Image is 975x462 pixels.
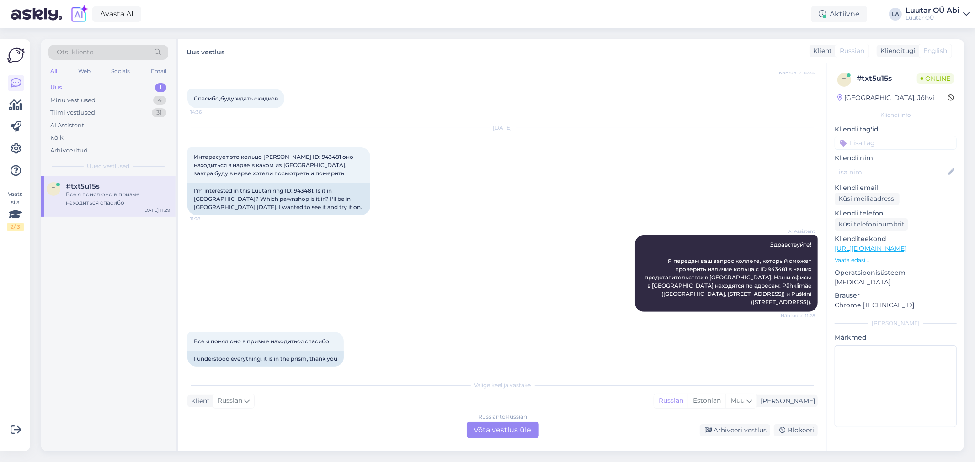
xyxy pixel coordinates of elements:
p: Kliendi tag'id [835,125,957,134]
div: Minu vestlused [50,96,96,105]
div: Blokeeri [774,424,818,436]
div: 4 [153,96,166,105]
div: Tiimi vestlused [50,108,95,117]
p: Kliendi nimi [835,153,957,163]
span: t [843,76,846,83]
span: 11:28 [190,215,224,222]
span: Nähtud ✓ 14:34 [779,69,815,76]
div: Kliendi info [835,111,957,119]
div: Socials [109,65,132,77]
div: Web [76,65,92,77]
a: [URL][DOMAIN_NAME] [835,244,906,252]
p: [MEDICAL_DATA] [835,278,957,287]
p: Klienditeekond [835,234,957,244]
img: explore-ai [69,5,89,24]
div: Estonian [688,394,725,408]
div: Luutar OÜ Abi [906,7,959,14]
p: Vaata edasi ... [835,256,957,264]
div: LA [889,8,902,21]
input: Lisa tag [835,136,957,150]
p: Kliendi telefon [835,209,957,218]
div: [GEOGRAPHIC_DATA], Jõhvi [837,93,934,103]
div: Aktiivne [811,6,867,22]
div: Vaata siia [7,190,24,231]
div: Valige keel ja vastake [187,381,818,389]
p: Märkmed [835,333,957,342]
div: Klienditugi [877,46,916,56]
p: Brauser [835,291,957,300]
div: Email [149,65,168,77]
div: # txt5u15s [857,73,917,84]
span: Muu [730,396,745,404]
label: Uus vestlus [186,45,224,57]
span: 14:36 [190,109,224,115]
div: Russian to Russian [478,413,527,421]
div: Arhiveeri vestlus [700,424,770,436]
div: Klient [187,396,210,406]
span: 11:29 [190,367,224,374]
span: Спасибо,буду ждать скидков [194,95,278,102]
div: [DATE] 11:29 [143,207,170,214]
div: Luutar OÜ [906,14,959,21]
div: Küsi meiliaadressi [835,193,900,205]
span: Nähtud ✓ 11:28 [781,312,815,319]
div: [PERSON_NAME] [757,396,815,406]
span: Russian [840,46,864,56]
span: Uued vestlused [87,162,130,170]
div: Võta vestlus üle [467,422,539,438]
div: 1 [155,83,166,92]
div: Küsi telefoninumbrit [835,218,908,231]
div: All [48,65,59,77]
p: Chrome [TECHNICAL_ID] [835,300,957,310]
span: Online [917,73,954,84]
p: Operatsioonisüsteem [835,268,957,278]
p: Kliendi email [835,183,957,193]
span: AI Assistent [781,228,815,235]
div: Klient [810,46,832,56]
div: Все я понял оно в призме находиться спасибо [66,190,170,207]
div: Kõik [50,133,64,142]
span: English [923,46,947,56]
div: 31 [152,108,166,117]
input: Lisa nimi [835,167,946,177]
div: I understood everything, it is in the prism, thank you [187,351,344,367]
div: I'm interested in this Luutari ring ID: 943481. Is it in [GEOGRAPHIC_DATA]? Which pawnshop is it ... [187,183,370,215]
img: Askly Logo [7,47,25,64]
span: t [52,185,55,192]
div: 2 / 3 [7,223,24,231]
span: #txt5u15s [66,182,100,190]
span: Все я понял оно в призме находиться спасибо [194,338,329,345]
div: Arhiveeritud [50,146,88,155]
span: Otsi kliente [57,47,93,57]
div: Uus [50,83,62,92]
a: Avasta AI [92,6,141,22]
span: Интересует это кольцо [PERSON_NAME] ID: 943481 оно находиться в нарве в каком из [GEOGRAPHIC_DATA... [194,153,355,177]
a: Luutar OÜ AbiLuutar OÜ [906,7,970,21]
div: AI Assistent [50,121,84,130]
div: [DATE] [187,124,818,132]
div: [PERSON_NAME] [835,319,957,327]
span: Russian [218,396,242,406]
div: Russian [654,394,688,408]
